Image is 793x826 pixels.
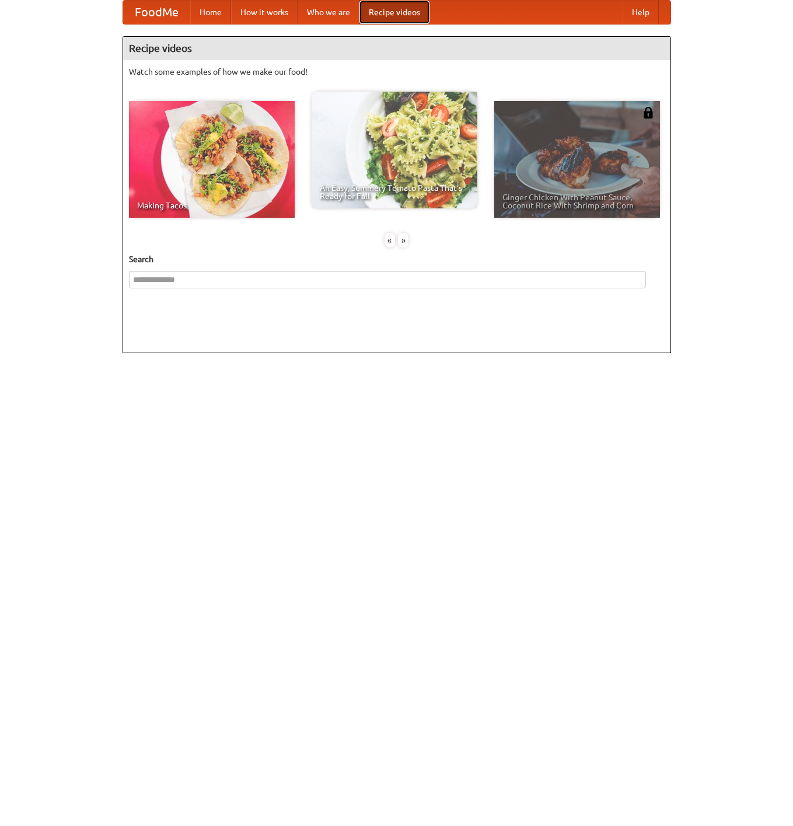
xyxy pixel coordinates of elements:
h5: Search [129,253,665,265]
a: An Easy, Summery Tomato Pasta That's Ready for Fall [312,92,477,208]
a: Making Tacos [129,101,295,218]
h4: Recipe videos [123,37,670,60]
a: Who we are [298,1,359,24]
p: Watch some examples of how we make our food! [129,66,665,78]
a: Help [623,1,659,24]
a: How it works [231,1,298,24]
div: » [398,233,408,248]
span: An Easy, Summery Tomato Pasta That's Ready for Fall [320,184,469,200]
a: Home [190,1,231,24]
img: 483408.png [642,107,654,119]
div: « [385,233,395,248]
a: FoodMe [123,1,190,24]
a: Recipe videos [359,1,429,24]
span: Making Tacos [137,201,287,210]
